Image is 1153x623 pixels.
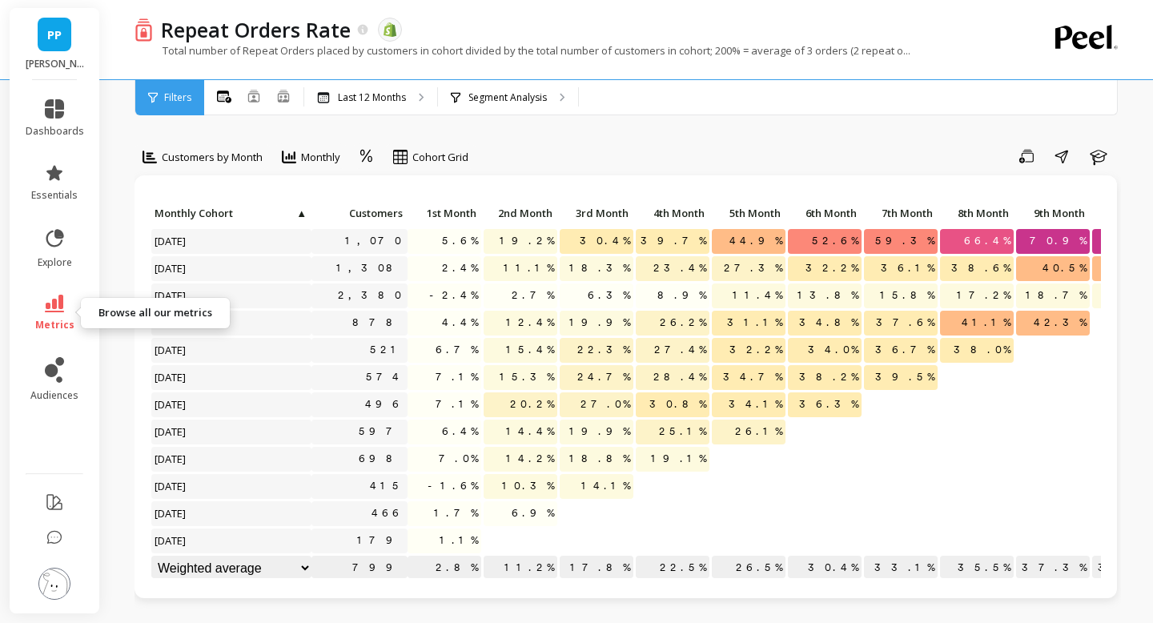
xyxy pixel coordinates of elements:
[164,91,191,104] span: Filters
[950,338,1014,362] span: 38.0%
[940,556,1014,580] p: 35.5%
[367,474,408,498] a: 415
[566,311,633,335] span: 19.9%
[151,338,191,362] span: [DATE]
[726,338,785,362] span: 32.2%
[35,319,74,332] span: metrics
[863,202,939,227] div: Toggle SortBy
[503,420,557,444] span: 14.4%
[499,474,557,498] span: 10.3%
[636,556,709,580] p: 22.5%
[788,202,862,224] p: 6th Month
[796,311,862,335] span: 34.8%
[38,256,72,269] span: explore
[356,420,408,444] a: 597
[948,256,1014,280] span: 38.6%
[30,389,78,402] span: audiences
[1016,202,1090,224] p: 9th Month
[654,283,709,307] span: 8.9%
[788,556,862,580] p: 30.4%
[368,501,408,525] a: 466
[432,338,481,362] span: 6.7%
[576,229,633,253] span: 30.4%
[574,338,633,362] span: 22.3%
[426,283,481,307] span: -2.4%
[648,447,709,471] span: 19.1%
[566,447,633,471] span: 18.8%
[311,556,408,580] p: 799
[354,529,408,553] a: 179
[411,207,476,219] span: 1st Month
[356,447,408,471] a: 698
[954,283,1014,307] span: 17.2%
[711,202,787,227] div: Toggle SortBy
[566,256,633,280] span: 18.3%
[878,256,938,280] span: 36.1%
[864,202,938,224] p: 7th Month
[432,365,481,389] span: 7.1%
[342,229,408,253] a: 1,070
[151,474,191,498] span: [DATE]
[311,202,387,227] div: Toggle SortBy
[1030,311,1090,335] span: 42.3%
[496,365,557,389] span: 15.3%
[367,338,408,362] a: 521
[333,256,408,280] a: 1,308
[732,420,785,444] span: 26.1%
[566,420,633,444] span: 19.9%
[507,392,557,416] span: 20.2%
[805,338,862,362] span: 34.0%
[338,91,406,104] p: Last 12 Months
[135,43,910,58] p: Total number of Repeat Orders placed by customers in cohort divided by the total number of custom...
[151,229,191,253] span: [DATE]
[432,392,481,416] span: 7.1%
[431,501,481,525] span: 1.7%
[657,311,709,335] span: 26.2%
[636,202,709,224] p: 4th Month
[872,338,938,362] span: 36.7%
[349,311,408,335] a: 878
[383,22,397,37] img: api.shopify.svg
[295,207,307,219] span: ▲
[646,392,709,416] span: 30.8%
[1039,256,1090,280] span: 40.5%
[408,202,481,224] p: 1st Month
[725,392,785,416] span: 34.1%
[578,474,633,498] span: 14.1%
[943,207,1009,219] span: 8th Month
[787,202,863,227] div: Toggle SortBy
[872,229,938,253] span: 59.3%
[161,16,351,43] p: Repeat Orders Rate
[487,207,552,219] span: 2nd Month
[483,202,559,227] div: Toggle SortBy
[712,556,785,580] p: 26.5%
[436,529,481,553] span: 1.1%
[26,58,84,70] p: Porter Road - porterroad.myshopify.com
[151,529,191,553] span: [DATE]
[508,283,557,307] span: 2.7%
[496,229,557,253] span: 19.2%
[864,556,938,580] p: 33.1%
[715,207,781,219] span: 5th Month
[151,202,227,227] div: Toggle SortBy
[424,474,481,498] span: -1.6%
[151,283,191,307] span: [DATE]
[560,556,633,580] p: 17.8%
[1019,207,1085,219] span: 9th Month
[335,283,408,307] a: 2,380
[802,256,862,280] span: 32.2%
[877,283,938,307] span: 15.8%
[651,338,709,362] span: 27.4%
[560,202,633,224] p: 3rd Month
[47,26,62,44] span: PP
[151,501,191,525] span: [DATE]
[559,202,635,227] div: Toggle SortBy
[796,392,862,416] span: 36.3%
[721,256,785,280] span: 27.3%
[574,365,633,389] span: 24.7%
[1015,202,1091,227] div: Toggle SortBy
[503,311,557,335] span: 12.4%
[958,311,1014,335] span: 41.1%
[961,229,1014,253] span: 66.4%
[650,256,709,280] span: 23.4%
